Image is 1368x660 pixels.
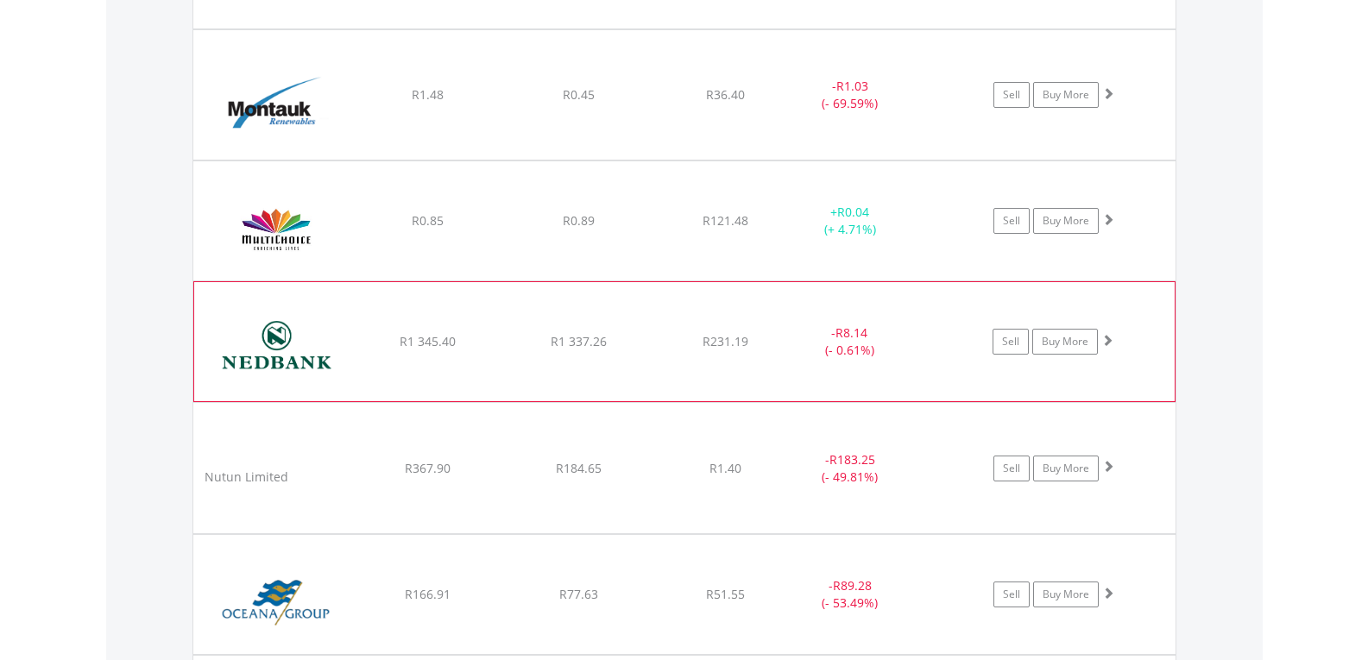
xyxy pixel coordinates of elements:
a: Sell [993,329,1029,355]
a: Sell [993,82,1030,108]
div: - (- 49.81%) [785,451,916,486]
a: Sell [993,208,1030,234]
a: Buy More [1033,208,1099,234]
span: R184.65 [556,460,602,476]
img: blank.png [202,424,350,528]
span: R0.04 [837,204,869,220]
div: Nutun Limited [205,468,288,486]
span: R8.14 [835,324,867,341]
a: Buy More [1032,329,1098,355]
div: + (+ 4.71%) [785,204,916,238]
div: - (- 53.49%) [785,577,916,612]
span: R166.91 [405,586,451,602]
span: R231.19 [703,333,748,349]
a: Sell [993,581,1030,607]
div: - (- 0.61%) [785,324,914,359]
span: R0.85 [412,212,444,229]
img: EQU.ZA.OCE.png [202,556,350,650]
span: R0.89 [563,212,595,229]
span: R77.63 [559,586,598,602]
span: R1 337.26 [551,333,607,349]
span: R367.90 [405,460,451,476]
span: R36.40 [706,86,745,103]
span: R1.48 [412,86,444,103]
a: Sell [993,456,1030,481]
a: Buy More [1033,581,1099,607]
span: R1.40 [709,460,741,476]
span: R51.55 [706,586,745,602]
div: - (- 69.59%) [785,78,916,112]
span: R183.25 [829,451,875,468]
span: R1 345.40 [400,333,456,349]
img: EQU.ZA.MCG.png [202,183,350,276]
span: R1.03 [836,78,868,94]
span: R89.28 [833,577,872,594]
a: Buy More [1033,456,1099,481]
img: EQU.ZA.MKR.png [202,52,350,155]
a: Buy More [1033,82,1099,108]
span: R0.45 [563,86,595,103]
span: R121.48 [703,212,748,229]
img: EQU.ZA.NED.png [203,304,351,397]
